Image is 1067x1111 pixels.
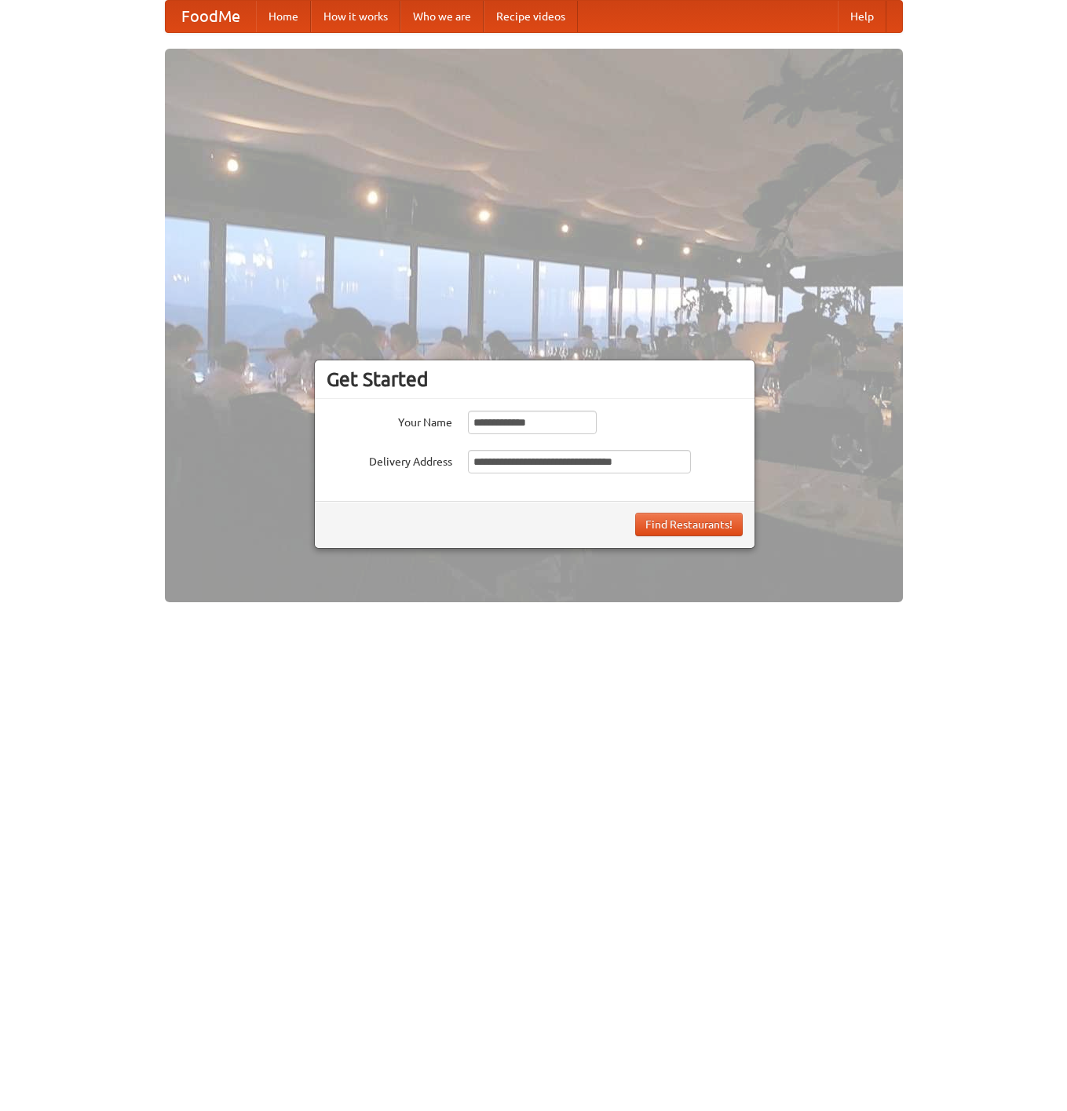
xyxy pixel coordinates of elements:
label: Your Name [327,411,452,430]
h3: Get Started [327,367,743,391]
a: Who we are [400,1,484,32]
a: Home [256,1,311,32]
a: FoodMe [166,1,256,32]
a: How it works [311,1,400,32]
a: Help [838,1,886,32]
button: Find Restaurants! [635,513,743,536]
a: Recipe videos [484,1,578,32]
label: Delivery Address [327,450,452,470]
